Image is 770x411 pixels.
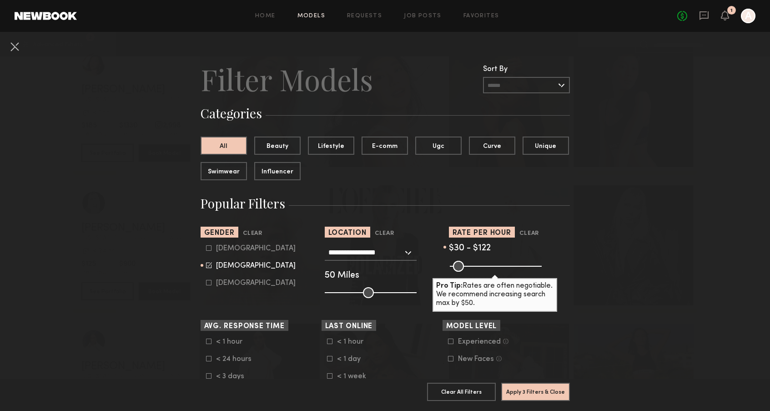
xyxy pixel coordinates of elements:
[254,162,301,180] button: Influencer
[243,228,262,239] button: Clear
[501,383,570,401] button: Apply 3 Filters & Close
[337,356,372,362] div: < 1 day
[375,228,394,239] button: Clear
[254,137,301,155] button: Beauty
[201,162,247,180] button: Swimwear
[446,323,497,330] span: Model Level
[463,13,499,19] a: Favorites
[483,66,570,73] div: Sort By
[216,280,296,286] div: [DEMOGRAPHIC_DATA]
[204,323,285,330] span: Avg. Response Time
[216,263,296,269] div: [DEMOGRAPHIC_DATA]
[201,137,247,155] button: All
[469,137,515,155] button: Curve
[201,61,373,97] h2: Filter Models
[362,137,408,155] button: E-comm
[458,339,501,345] div: Experienced
[453,230,512,237] span: Rate per Hour
[297,13,325,19] a: Models
[201,195,570,212] h3: Popular Filters
[433,278,557,312] div: Rates are often negotiable. We recommend increasing search max by $50.
[7,39,22,54] button: Cancel
[255,13,276,19] a: Home
[458,356,494,362] div: New Faces
[216,374,252,379] div: < 3 days
[730,8,733,13] div: 1
[325,272,446,280] div: 50 Miles
[337,374,372,379] div: < 1 week
[308,137,354,155] button: Lifestyle
[216,356,252,362] div: < 24 hours
[216,339,252,345] div: < 1 hour
[741,9,755,23] a: A
[523,137,569,155] button: Unique
[427,383,496,401] button: Clear All Filters
[519,228,539,239] button: Clear
[328,230,367,237] span: Location
[404,13,442,19] a: Job Posts
[201,105,570,122] h3: Categories
[7,39,22,56] common-close-button: Cancel
[204,230,235,237] span: Gender
[337,339,372,345] div: < 1 hour
[347,13,382,19] a: Requests
[449,244,491,253] span: $30 - $122
[216,246,296,251] div: [DEMOGRAPHIC_DATA]
[415,137,462,155] button: Ugc
[436,283,463,289] b: Pro Tip:
[325,323,373,330] span: Last Online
